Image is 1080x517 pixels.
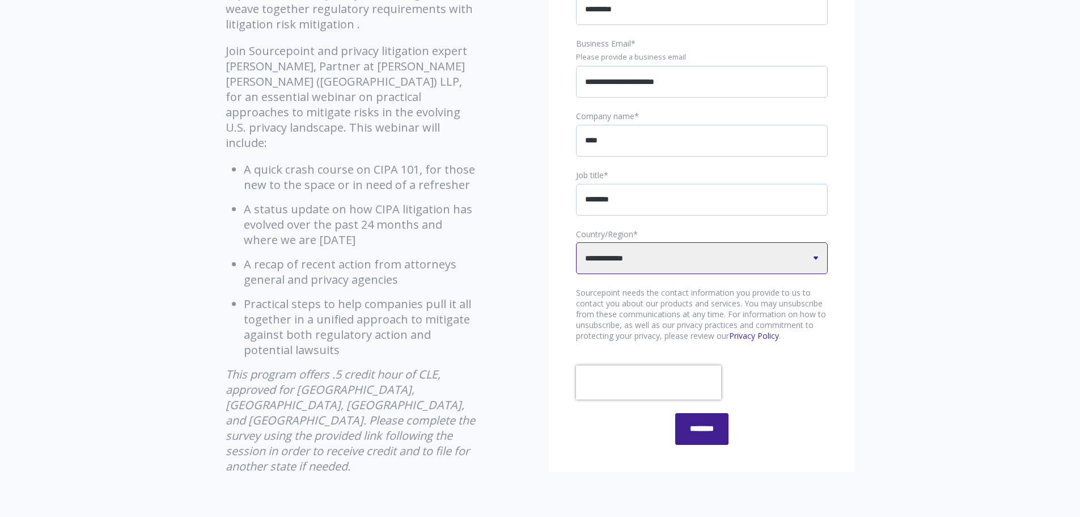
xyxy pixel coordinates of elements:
legend: Please provide a business email [576,52,828,62]
li: Practical steps to help companies pull it all together in a unified approach to mitigate against ... [244,296,478,358]
span: Company name [576,111,634,121]
span: Job title [576,170,604,180]
em: This program offers .5 credit hour of CLE, approved for [GEOGRAPHIC_DATA], [GEOGRAPHIC_DATA], [GE... [226,367,475,474]
span: Country/Region [576,229,633,239]
iframe: reCAPTCHA [576,365,721,400]
li: A status update on how CIPA litigation has evolved over the past 24 months and where we are [DATE] [244,201,478,247]
p: Sourcepoint needs the contact information you provide to us to contact you about our products and... [576,288,828,342]
a: Privacy Policy [729,330,779,341]
span: Business Email [576,38,631,49]
li: A recap of recent action from attorneys general and privacy agencies [244,257,478,287]
p: Join Sourcepoint and privacy litigation expert [PERSON_NAME], Partner at [PERSON_NAME] [PERSON_NA... [226,43,478,150]
li: A quick crash course on CIPA 101, for those new to the space or in need of a refresher [244,162,478,192]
